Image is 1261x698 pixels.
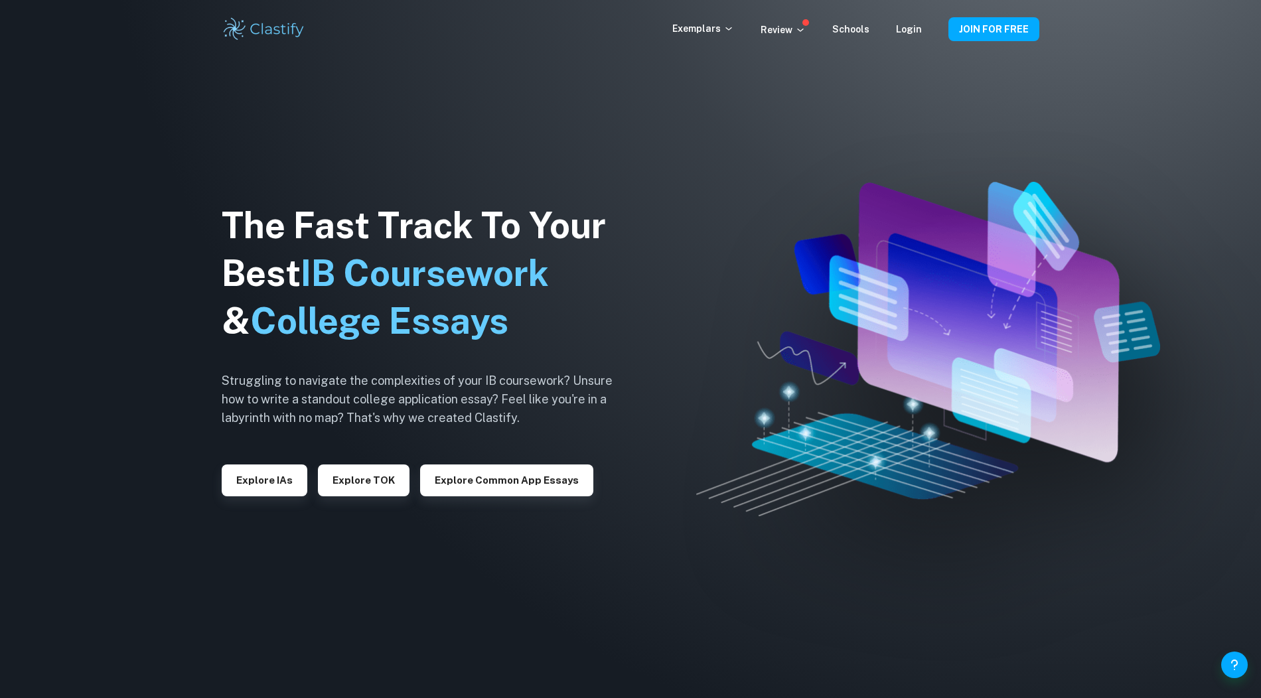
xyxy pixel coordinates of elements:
[1221,652,1248,678] button: Help and Feedback
[318,473,409,486] a: Explore TOK
[222,473,307,486] a: Explore IAs
[832,24,869,35] a: Schools
[896,24,922,35] a: Login
[420,473,593,486] a: Explore Common App essays
[301,252,549,294] span: IB Coursework
[222,202,633,345] h1: The Fast Track To Your Best &
[222,16,306,42] img: Clastify logo
[222,464,307,496] button: Explore IAs
[696,182,1160,517] img: Clastify hero
[318,464,409,496] button: Explore TOK
[672,21,734,36] p: Exemplars
[420,464,593,496] button: Explore Common App essays
[222,372,633,427] h6: Struggling to navigate the complexities of your IB coursework? Unsure how to write a standout col...
[948,17,1039,41] button: JOIN FOR FREE
[250,300,508,342] span: College Essays
[761,23,806,37] p: Review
